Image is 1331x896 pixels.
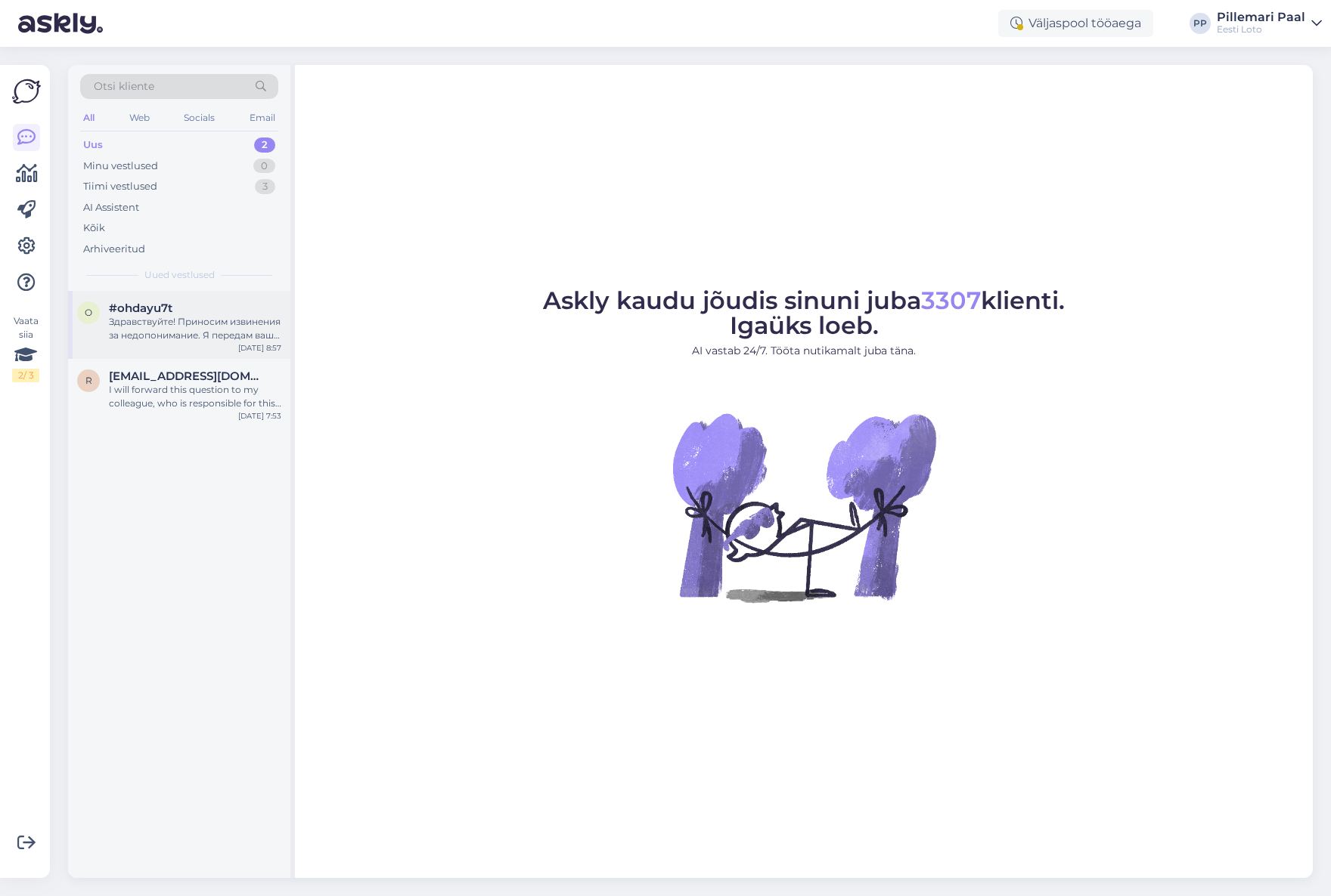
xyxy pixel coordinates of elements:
[181,108,218,128] div: Socials
[80,108,98,128] div: All
[247,108,278,128] div: Email
[109,301,172,315] span: #ohdayu7t
[238,410,281,422] div: [DATE] 7:53
[83,159,158,174] div: Minu vestlused
[94,79,154,94] span: Otsi kliente
[668,371,940,643] img: No Chat active
[83,200,139,215] div: AI Assistent
[126,108,153,128] div: Web
[1217,11,1322,36] a: Pillemari PaalEesti Loto
[83,221,105,236] div: Kõik
[83,242,145,257] div: Arhiveeritud
[109,315,281,342] div: Здравствуйте! Приносим извинения за недопонимание. Я передам ваш вопрос о рекламе коллеге, которы...
[83,137,103,153] div: Uus
[12,77,41,106] img: Askly Logo
[109,383,281,410] div: I will forward this question to my colleague, who is responsible for this. The reply will be here...
[238,342,281,354] div: [DATE] 8:57
[253,159,275,174] div: 0
[1190,13,1211,34] div: PP
[254,137,275,153] div: 2
[85,375,92,386] span: r
[109,369,266,383] span: reinkimd@gmail.com
[83,179,157,194] div: Tiimi vestlused
[12,314,39,382] div: Vaata siia
[1217,23,1305,36] div: Eesti Loto
[921,286,981,315] span: 3307
[255,179,275,194] div: 3
[543,286,1065,340] span: Askly kaudu jõudis sinuni juba klienti. Igaüks loeb.
[85,307,92,318] span: o
[1217,11,1305,23] div: Pillemari Paal
[543,343,1065,359] p: AI vastab 24/7. Tööta nutikamalt juba täna.
[998,10,1153,37] div: Väljaspool tööaega
[144,268,215,282] span: Uued vestlused
[12,369,39,382] div: 2 / 3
